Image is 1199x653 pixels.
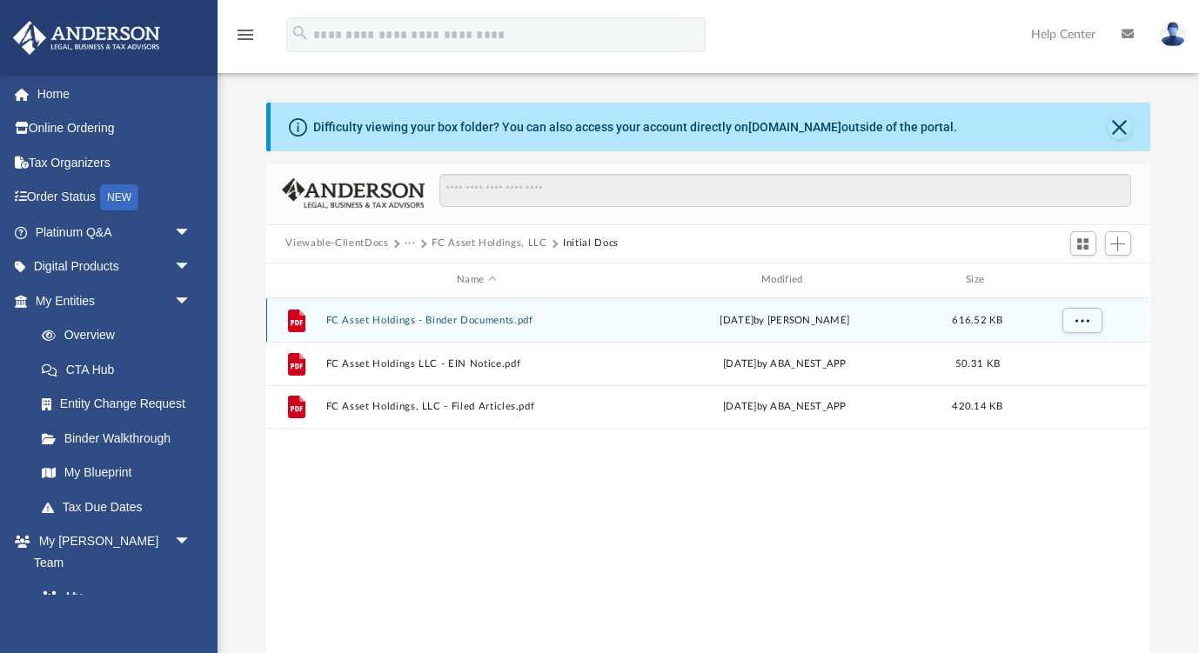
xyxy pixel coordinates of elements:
[325,272,626,288] div: Name
[1160,22,1186,47] img: User Pic
[313,118,957,137] div: Difficulty viewing your box folder? You can also access your account directly on outside of the p...
[1070,231,1096,256] button: Switch to Grid View
[291,23,310,43] i: search
[326,315,627,326] button: FC Asset Holdings - Binder Documents.pdf
[1062,307,1102,333] button: More options
[748,120,841,134] a: [DOMAIN_NAME]
[12,145,218,180] a: Tax Organizers
[326,358,627,370] button: FC Asset Holdings LLC - EIN Notice.pdf
[274,272,318,288] div: id
[12,283,218,318] a: My Entitiesarrow_drop_down
[12,111,218,146] a: Online Ordering
[235,33,256,45] a: menu
[174,283,209,319] span: arrow_drop_down
[953,315,1003,324] span: 616.52 KB
[326,401,627,412] button: FC Asset Holdings, LLC - Filed Articles.pdf
[953,402,1003,411] span: 420.14 KB
[24,490,218,524] a: Tax Due Dates
[100,184,138,210] div: NEW
[405,236,416,251] button: ···
[634,399,935,415] div: [DATE] by ABA_NEST_APP
[439,174,1131,207] input: Search files and folders
[12,215,218,250] a: Platinum Q&Aarrow_drop_down
[563,236,619,251] button: Initial Docs
[12,524,209,580] a: My [PERSON_NAME] Teamarrow_drop_down
[1105,231,1131,256] button: Add
[8,21,165,55] img: Anderson Advisors Platinum Portal
[12,180,218,216] a: Order StatusNEW
[285,236,388,251] button: Viewable-ClientDocs
[24,352,218,387] a: CTA Hub
[634,272,935,288] div: Modified
[24,456,209,490] a: My Blueprint
[943,272,1013,288] div: Size
[235,24,256,45] i: menu
[634,356,935,371] div: [DATE] by ABA_NEST_APP
[955,358,1000,368] span: 50.31 KB
[174,250,209,285] span: arrow_drop_down
[24,318,218,353] a: Overview
[12,250,218,284] a: Digital Productsarrow_drop_down
[1108,115,1132,139] button: Close
[12,77,218,111] a: Home
[634,312,935,328] div: [DATE] by [PERSON_NAME]
[24,387,218,422] a: Entity Change Request
[174,215,209,250] span: arrow_drop_down
[24,421,218,456] a: Binder Walkthrough
[1021,272,1142,288] div: id
[432,236,546,251] button: FC Asset Holdings, LLC
[174,524,209,560] span: arrow_drop_down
